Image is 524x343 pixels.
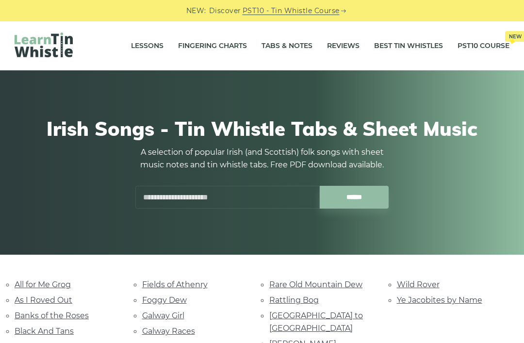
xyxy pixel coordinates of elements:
h1: Irish Songs - Tin Whistle Tabs & Sheet Music [19,117,505,140]
a: Best Tin Whistles [374,34,443,58]
a: Rattling Bog [269,295,319,305]
a: Tabs & Notes [262,34,312,58]
a: Black And Tans [15,327,74,336]
a: Wild Rover [397,280,440,289]
a: PST10 CourseNew [458,34,509,58]
img: LearnTinWhistle.com [15,33,73,57]
a: Galway Races [142,327,195,336]
a: Rare Old Mountain Dew [269,280,362,289]
a: All for Me Grog [15,280,71,289]
a: Fingering Charts [178,34,247,58]
a: Banks of the Roses [15,311,89,320]
a: [GEOGRAPHIC_DATA] to [GEOGRAPHIC_DATA] [269,311,363,333]
a: Fields of Athenry [142,280,208,289]
p: A selection of popular Irish (and Scottish) folk songs with sheet music notes and tin whistle tab... [131,146,393,171]
a: Reviews [327,34,360,58]
a: Ye Jacobites by Name [397,295,482,305]
a: Galway Girl [142,311,184,320]
a: Lessons [131,34,164,58]
a: Foggy Dew [142,295,187,305]
a: As I Roved Out [15,295,72,305]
